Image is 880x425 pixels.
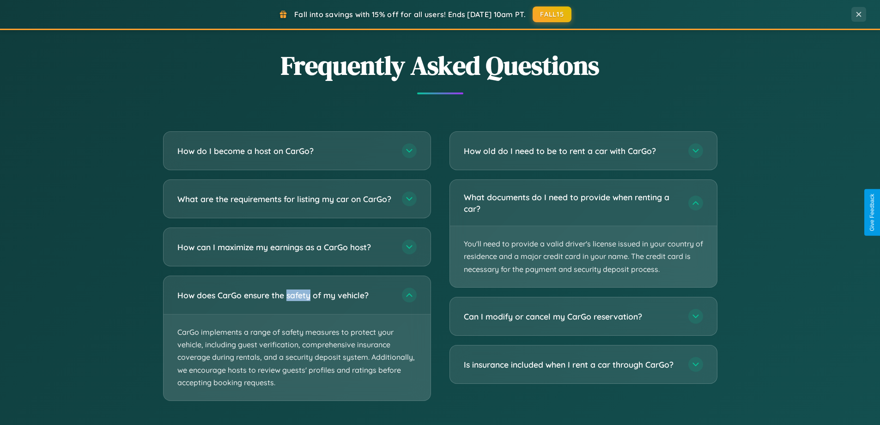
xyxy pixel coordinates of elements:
[177,289,393,301] h3: How does CarGo ensure the safety of my vehicle?
[177,241,393,253] h3: How can I maximize my earnings as a CarGo host?
[164,314,431,400] p: CarGo implements a range of safety measures to protect your vehicle, including guest verification...
[177,193,393,205] h3: What are the requirements for listing my car on CarGo?
[464,145,679,157] h3: How old do I need to be to rent a car with CarGo?
[869,194,875,231] div: Give Feedback
[464,191,679,214] h3: What documents do I need to provide when renting a car?
[294,10,526,19] span: Fall into savings with 15% off for all users! Ends [DATE] 10am PT.
[464,311,679,322] h3: Can I modify or cancel my CarGo reservation?
[533,6,571,22] button: FALL15
[177,145,393,157] h3: How do I become a host on CarGo?
[450,226,717,287] p: You'll need to provide a valid driver's license issued in your country of residence and a major c...
[163,48,717,83] h2: Frequently Asked Questions
[464,359,679,370] h3: Is insurance included when I rent a car through CarGo?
